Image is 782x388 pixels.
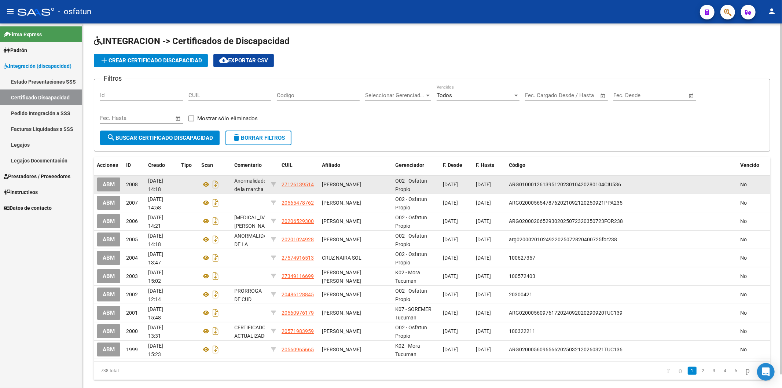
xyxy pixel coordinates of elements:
span: ANORMALIDADES DE LA MARCHA Y DE LA MOVILIDAD. ESTENOSIS ESPINAL. PRESENCIA DE IMPLANTE ORTOPEDICO... [234,233,276,322]
span: K02 - Mora Tucuman [395,270,420,284]
span: 20486128845 [282,292,314,297]
span: Padrón [4,46,27,54]
span: [DATE] [476,200,491,206]
span: F. Desde [443,162,462,168]
mat-icon: person [767,7,776,16]
button: Open calendar [687,92,696,100]
span: 2007 [126,200,138,206]
span: No [740,218,747,224]
span: [PERSON_NAME] [322,292,361,297]
span: [DATE] [443,273,458,279]
span: [DATE] 13:47 [148,251,163,266]
span: [DATE] [443,310,458,316]
datatable-header-cell: F. Hasta [473,157,506,173]
span: 2003 [126,273,138,279]
button: Open calendar [174,114,183,123]
span: [DATE] 12:14 [148,288,163,302]
button: Open calendar [599,92,607,100]
span: Anormalidades de la marcha y de la movilidad. Artritis reumatoide seropositiva. Deformidad de ded... [234,178,273,250]
span: [DATE] [476,273,491,279]
span: [DATE] [476,255,491,261]
i: Descargar documento [211,307,220,319]
span: ABM [103,292,115,298]
div: 738 total [94,362,228,380]
datatable-header-cell: Scan [198,157,231,173]
i: Descargar documento [211,179,220,190]
span: 20560976179 [282,310,314,316]
span: No [740,310,747,316]
span: 27349116699 [282,273,314,279]
button: Buscar Certificado Discapacidad [100,131,220,145]
i: Descargar documento [211,215,220,227]
span: [PERSON_NAME] [322,182,361,187]
button: ABM [97,269,121,283]
span: O02 - Osfatun Propio [395,233,427,247]
span: [PERSON_NAME] [PERSON_NAME] [322,270,361,284]
a: go to next page [743,367,753,375]
span: - osfatun [58,4,91,20]
span: No [740,347,747,352]
span: O02 - Osfatun Propio [395,325,427,339]
span: No [740,237,747,242]
span: [PERSON_NAME] [322,218,361,224]
button: ABM [97,233,121,246]
span: Afiliado [322,162,340,168]
span: [DATE] 15:02 [148,270,163,284]
span: [DATE] [476,218,491,224]
span: Instructivos [4,188,38,196]
i: Descargar documento [211,289,220,300]
i: Descargar documento [211,252,220,264]
datatable-header-cell: Gerenciador [392,157,440,173]
h3: Filtros [100,73,125,84]
span: O02 - Osfatun Propio [395,196,427,211]
span: 20206529300 [282,218,314,224]
li: page 1 [687,365,698,377]
span: ABM [103,200,115,206]
span: K07 - SOREMER Tucuman [395,306,432,321]
span: Firma Express [4,30,42,39]
span: [DATE] [443,237,458,242]
span: [DATE] [476,182,491,187]
a: go to last page [755,367,766,375]
input: Start date [613,92,637,99]
datatable-header-cell: Afiliado [319,157,392,173]
span: [DATE] 14:18 [148,178,163,192]
mat-icon: search [107,133,115,142]
a: 2 [699,367,708,375]
span: [DATE] [443,182,458,187]
span: ARG02000560976172024092020290920TUC139 [509,310,623,316]
span: ARG02000206529302025072320350723FOR238 [509,218,623,224]
i: Descargar documento [211,344,220,355]
input: Start date [100,115,124,121]
datatable-header-cell: Comentario [231,157,268,173]
span: [DATE] [476,347,491,352]
span: Scan [201,162,213,168]
span: No [740,182,747,187]
span: ARG02000565478762021092120250921PPA235 [509,200,623,206]
a: go to first page [664,367,673,375]
span: [DATE] 14:21 [148,215,163,229]
button: ABM [97,343,121,356]
input: End date [131,115,166,121]
a: 4 [721,367,730,375]
li: page 3 [709,365,720,377]
span: [DATE] [443,292,458,297]
a: 3 [710,367,719,375]
span: F. Hasta [476,162,495,168]
span: [DATE] [476,310,491,316]
span: Gerenciador [395,162,424,168]
span: 20300421 [509,292,532,297]
span: 2004 [126,255,138,261]
button: ABM [97,288,121,301]
span: ARG02000560965662025032120260321TUC136 [509,347,623,352]
span: ABM [103,328,115,335]
i: Descargar documento [211,234,220,245]
datatable-header-cell: CUIL [279,157,319,173]
span: Acciones [97,162,118,168]
span: [PERSON_NAME] [322,347,361,352]
span: 27574916513 [282,255,314,261]
span: [DATE] 15:23 [148,343,163,357]
span: ABM [103,273,115,280]
span: [PERSON_NAME] [322,237,361,242]
span: Prestadores / Proveedores [4,172,70,180]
